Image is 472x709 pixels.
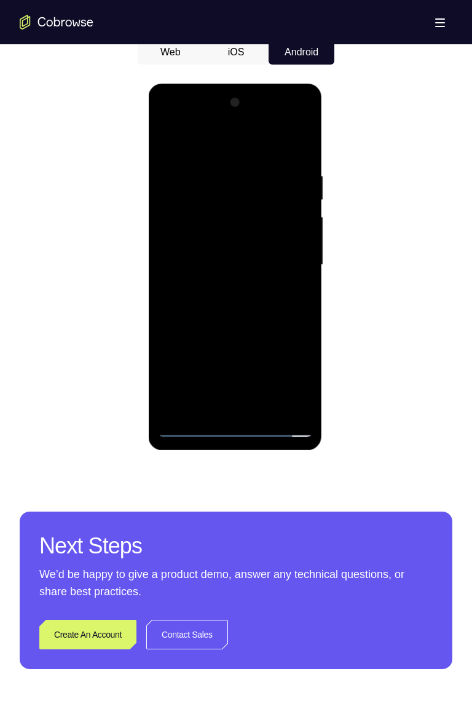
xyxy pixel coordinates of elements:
button: Web [138,40,203,65]
a: Create An Account [39,620,136,649]
button: iOS [203,40,269,65]
a: Contact Sales [146,620,228,649]
button: Android [269,40,334,65]
a: Go to the home page [20,15,93,30]
h2: Next Steps [39,531,433,561]
p: We’d be happy to give a product demo, answer any technical questions, or share best practices. [39,566,433,600]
